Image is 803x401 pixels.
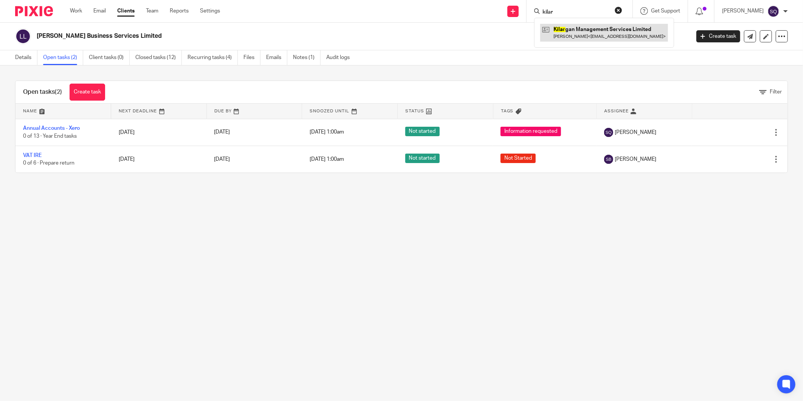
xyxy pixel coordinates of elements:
[214,130,230,135] span: [DATE]
[89,50,130,65] a: Client tasks (0)
[310,109,349,113] span: Snoozed Until
[266,50,287,65] a: Emails
[23,134,77,139] span: 0 of 13 · Year End tasks
[93,7,106,15] a: Email
[15,50,37,65] a: Details
[70,7,82,15] a: Work
[310,157,344,162] span: [DATE] 1:00am
[310,130,344,135] span: [DATE] 1:00am
[405,154,440,163] span: Not started
[55,89,62,95] span: (2)
[214,157,230,162] span: [DATE]
[111,119,207,146] td: [DATE]
[604,128,613,137] img: svg%3E
[170,7,189,15] a: Reports
[501,109,514,113] span: Tags
[651,8,680,14] span: Get Support
[200,7,220,15] a: Settings
[15,28,31,44] img: svg%3E
[43,50,83,65] a: Open tasks (2)
[615,155,657,163] span: [PERSON_NAME]
[542,9,610,16] input: Search
[405,127,440,136] span: Not started
[23,88,62,96] h1: Open tasks
[70,84,105,101] a: Create task
[604,155,613,164] img: svg%3E
[696,30,740,42] a: Create task
[405,109,424,113] span: Status
[23,153,42,158] a: VAT IRE
[615,129,657,136] span: [PERSON_NAME]
[501,154,536,163] span: Not Started
[722,7,764,15] p: [PERSON_NAME]
[23,126,80,131] a: Annual Accounts - Xero
[117,7,135,15] a: Clients
[770,89,782,95] span: Filter
[326,50,355,65] a: Audit logs
[615,6,622,14] button: Clear
[37,32,555,40] h2: [PERSON_NAME] Business Services Limited
[188,50,238,65] a: Recurring tasks (4)
[501,127,561,136] span: Information requested
[23,160,74,166] span: 0 of 6 · Prepare return
[15,6,53,16] img: Pixie
[146,7,158,15] a: Team
[111,146,207,173] td: [DATE]
[293,50,321,65] a: Notes (1)
[135,50,182,65] a: Closed tasks (12)
[767,5,780,17] img: svg%3E
[243,50,260,65] a: Files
